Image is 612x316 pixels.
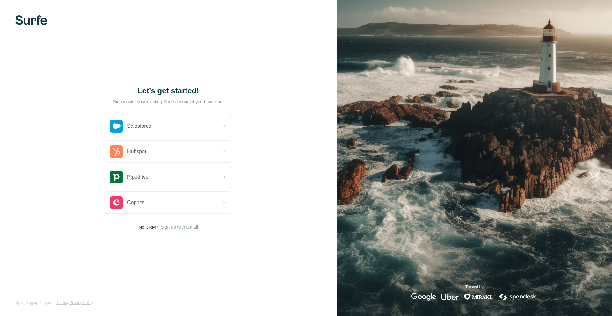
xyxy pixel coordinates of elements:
[113,98,223,105] p: Sign in with your existing Surfe account if you have one.
[127,148,146,155] span: Hubspot
[465,284,483,290] p: Trusted by
[498,293,538,301] img: spendesk's logo
[110,196,123,209] img: copper's logo
[411,293,436,301] img: google's logo
[127,199,144,206] span: Copper
[105,86,232,96] h1: Let’s get started!
[69,300,93,305] a: Privacy Policy
[15,15,47,25] img: Surfe's logo
[441,293,459,301] img: uber's logo
[15,300,93,305] span: By signing up, I agree to &
[110,145,123,158] img: hubspot's logo
[56,300,67,305] a: Terms
[127,122,151,130] span: Salesforce
[110,171,123,183] img: pipedrive's logo
[139,224,158,230] span: No CRM?
[127,173,149,181] span: Pipedrive
[161,224,198,230] button: Sign up with Gmail
[464,293,493,301] img: mirakl's logo
[110,120,123,133] img: salesforce's logo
